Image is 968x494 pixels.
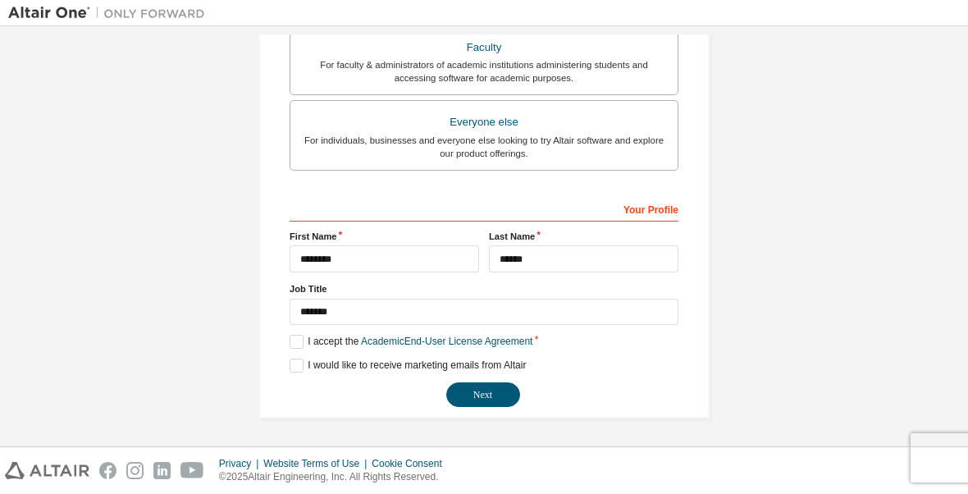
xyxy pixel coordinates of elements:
[290,335,532,349] label: I accept the
[153,462,171,479] img: linkedin.svg
[180,462,204,479] img: youtube.svg
[361,336,532,347] a: Academic End-User License Agreement
[300,36,668,59] div: Faculty
[290,195,678,222] div: Your Profile
[290,230,479,243] label: First Name
[290,282,678,295] label: Job Title
[219,470,452,484] p: © 2025 Altair Engineering, Inc. All Rights Reserved.
[290,359,526,373] label: I would like to receive marketing emails from Altair
[300,111,668,134] div: Everyone else
[5,462,89,479] img: altair_logo.svg
[300,58,668,85] div: For faculty & administrators of academic institutions administering students and accessing softwa...
[372,457,451,470] div: Cookie Consent
[126,462,144,479] img: instagram.svg
[99,462,116,479] img: facebook.svg
[219,457,263,470] div: Privacy
[300,134,668,160] div: For individuals, businesses and everyone else looking to try Altair software and explore our prod...
[489,230,678,243] label: Last Name
[8,5,213,21] img: Altair One
[446,382,520,407] button: Next
[263,457,372,470] div: Website Terms of Use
